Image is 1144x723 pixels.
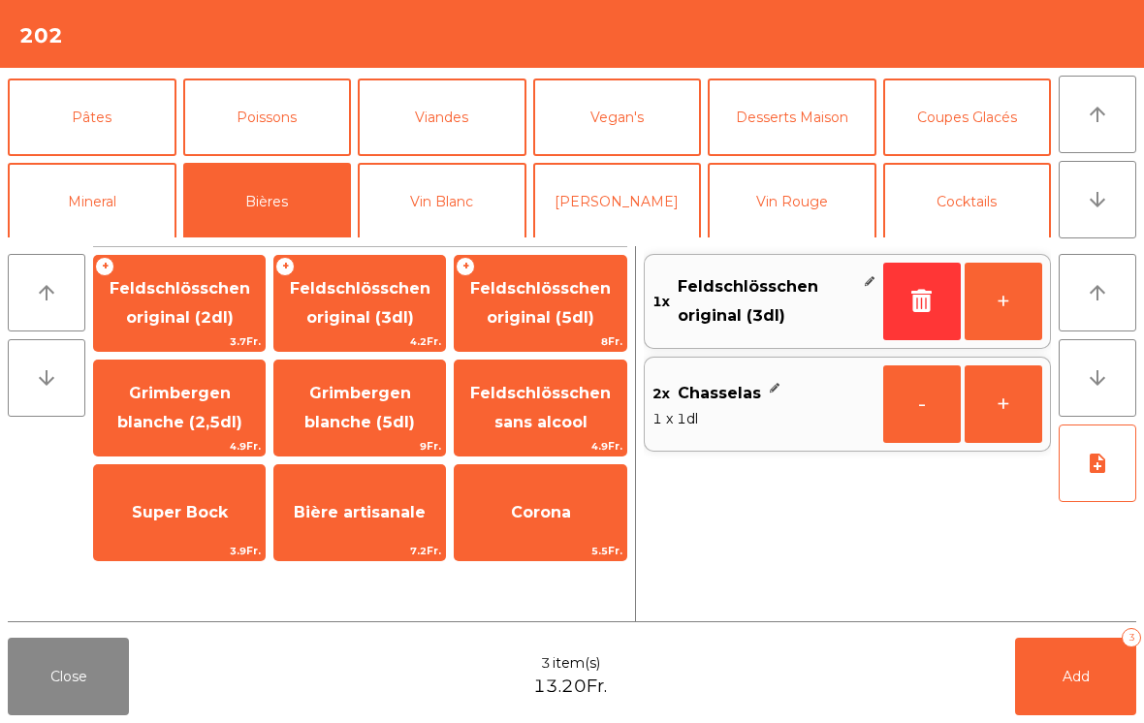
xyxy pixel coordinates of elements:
button: arrow_upward [8,254,85,331]
button: note_add [1059,424,1136,502]
button: Vin Rouge [708,163,876,240]
button: [PERSON_NAME] [533,163,702,240]
button: + [965,365,1042,443]
span: 4.2Fr. [274,332,445,351]
i: arrow_upward [1086,281,1109,304]
button: Vegan's [533,79,702,156]
span: Corona [511,503,571,521]
span: Feldschlösschen original (3dl) [290,279,430,327]
span: Bière artisanale [294,503,426,521]
span: 1x [652,272,670,331]
div: 3 [1122,628,1141,647]
button: Desserts Maison [708,79,876,156]
button: Viandes [358,79,526,156]
i: arrow_downward [1086,366,1109,390]
button: + [965,263,1042,340]
span: 13.20Fr. [533,674,607,700]
i: note_add [1086,452,1109,475]
button: Close [8,638,129,715]
span: 1 x 1dl [652,408,875,429]
span: + [95,257,114,276]
span: Chasselas [678,379,761,408]
span: Feldschlösschen original (5dl) [470,279,611,327]
span: Feldschlösschen original (2dl) [110,279,250,327]
span: 3 [541,653,551,674]
button: Coupes Glacés [883,79,1052,156]
span: Super Bock [132,503,228,521]
i: arrow_upward [1086,103,1109,126]
span: Add [1063,668,1090,685]
i: arrow_upward [35,281,58,304]
button: Vin Blanc [358,163,526,240]
span: 3.7Fr. [94,332,265,351]
span: + [456,257,475,276]
button: Mineral [8,163,176,240]
span: 7.2Fr. [274,542,445,560]
button: Poissons [183,79,352,156]
span: 5.5Fr. [455,542,625,560]
button: Bières [183,163,352,240]
button: Pâtes [8,79,176,156]
span: Feldschlösschen sans alcool [470,384,611,431]
button: Add3 [1015,638,1136,715]
button: arrow_downward [1059,339,1136,417]
span: + [275,257,295,276]
span: 8Fr. [455,332,625,351]
button: arrow_downward [1059,161,1136,238]
button: arrow_upward [1059,76,1136,153]
span: Grimbergen blanche (5dl) [304,384,415,431]
span: Grimbergen blanche (2,5dl) [117,384,242,431]
button: arrow_upward [1059,254,1136,331]
span: 2x [652,379,670,408]
i: arrow_downward [1086,188,1109,211]
span: 3.9Fr. [94,542,265,560]
span: 9Fr. [274,437,445,456]
span: Feldschlösschen original (3dl) [678,272,856,331]
button: Cocktails [883,163,1052,240]
span: 4.9Fr. [455,437,625,456]
button: - [883,365,961,443]
i: arrow_downward [35,366,58,390]
span: item(s) [553,653,600,674]
span: 4.9Fr. [94,437,265,456]
button: arrow_downward [8,339,85,417]
h4: 202 [19,21,63,50]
